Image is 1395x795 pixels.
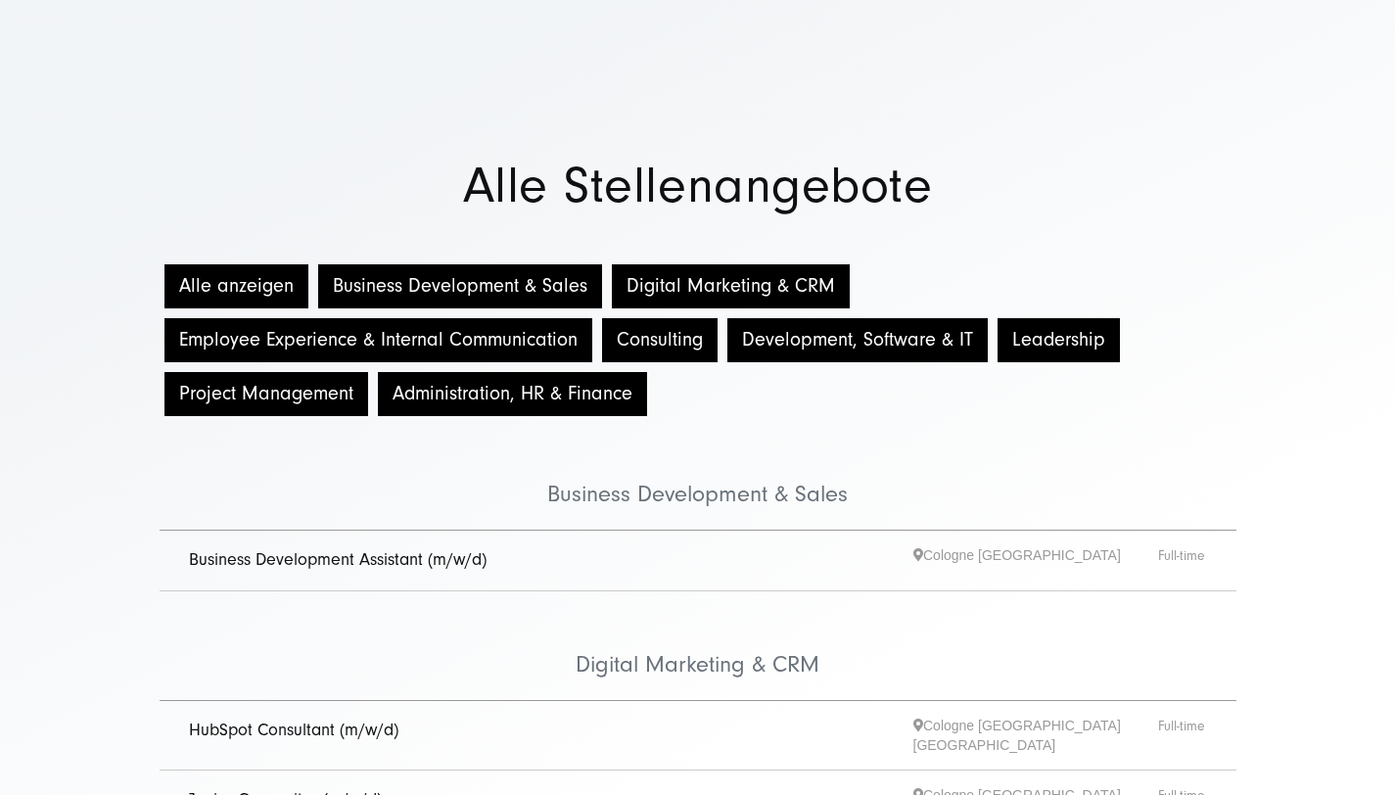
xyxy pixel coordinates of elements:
li: Business Development & Sales [160,421,1236,531]
a: HubSpot Consultant (m/w/d) [189,720,398,740]
button: Digital Marketing & CRM [612,264,850,308]
li: Digital Marketing & CRM [160,591,1236,701]
a: Business Development Assistant (m/w/d) [189,549,487,570]
button: Business Development & Sales [318,264,602,308]
span: Full-time [1158,545,1207,576]
button: Development, Software & IT [727,318,988,362]
h1: Alle Stellenangebote [39,162,1356,210]
button: Alle anzeigen [164,264,308,308]
button: Administration, HR & Finance [378,372,647,416]
span: Full-time [1158,716,1207,755]
button: Consulting [602,318,718,362]
span: Cologne [GEOGRAPHIC_DATA] [GEOGRAPHIC_DATA] [913,716,1158,755]
span: Cologne [GEOGRAPHIC_DATA] [913,545,1158,576]
button: Employee Experience & Internal Communication [164,318,592,362]
button: Leadership [998,318,1120,362]
button: Project Management [164,372,368,416]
